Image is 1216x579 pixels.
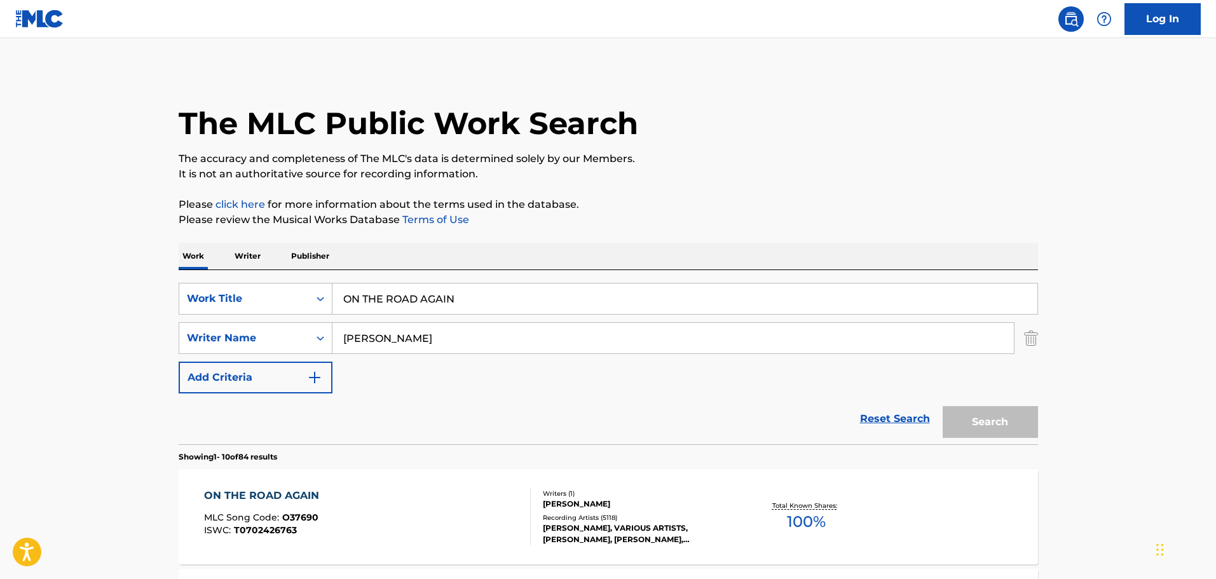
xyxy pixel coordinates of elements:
p: Please for more information about the terms used in the database. [179,197,1038,212]
iframe: Chat Widget [1152,518,1216,579]
img: Delete Criterion [1024,322,1038,354]
div: Writers ( 1 ) [543,489,735,498]
p: It is not an authoritative source for recording information. [179,167,1038,182]
span: MLC Song Code : [204,512,282,523]
p: The accuracy and completeness of The MLC's data is determined solely by our Members. [179,151,1038,167]
a: ON THE ROAD AGAINMLC Song Code:O37690ISWC:T0702426763Writers (1)[PERSON_NAME]Recording Artists (5... [179,469,1038,564]
a: click here [215,198,265,210]
span: 100 % [787,510,826,533]
img: 9d2ae6d4665cec9f34b9.svg [307,370,322,385]
div: [PERSON_NAME] [543,498,735,510]
a: Log In [1124,3,1201,35]
div: ON THE ROAD AGAIN [204,488,325,503]
span: ISWC : [204,524,234,536]
a: Reset Search [854,405,936,433]
p: Work [179,243,208,269]
div: Work Title [187,291,301,306]
span: O37690 [282,512,318,523]
form: Search Form [179,283,1038,444]
a: Terms of Use [400,214,469,226]
div: Help [1091,6,1117,32]
h1: The MLC Public Work Search [179,104,638,142]
div: Writer Name [187,330,301,346]
img: MLC Logo [15,10,64,28]
button: Add Criteria [179,362,332,393]
div: [PERSON_NAME], VARIOUS ARTISTS, [PERSON_NAME], [PERSON_NAME], [PERSON_NAME] [543,522,735,545]
p: Please review the Musical Works Database [179,212,1038,228]
span: T0702426763 [234,524,297,536]
img: help [1096,11,1112,27]
p: Writer [231,243,264,269]
div: Drag [1156,531,1164,569]
p: Publisher [287,243,333,269]
a: Public Search [1058,6,1084,32]
div: Recording Artists ( 5118 ) [543,513,735,522]
img: search [1063,11,1079,27]
p: Showing 1 - 10 of 84 results [179,451,277,463]
p: Total Known Shares: [772,501,840,510]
